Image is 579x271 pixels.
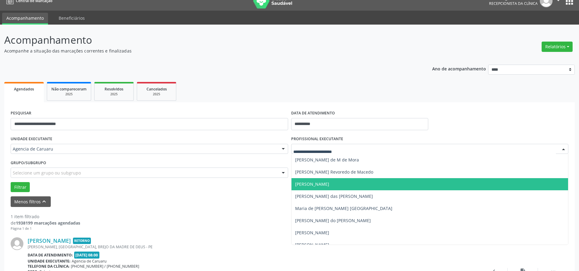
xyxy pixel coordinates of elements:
[11,182,30,192] button: Filtrar
[13,146,276,152] span: Agencia de Caruaru
[291,109,335,118] label: DATA DE ATENDIMENTO
[51,92,87,97] div: 2025
[295,218,371,223] span: [PERSON_NAME] do [PERSON_NAME]
[11,226,80,231] div: Página 1 de 1
[295,193,373,199] span: [PERSON_NAME] das [PERSON_NAME]
[72,259,107,264] span: Agencia de Caruaru
[71,264,139,269] span: [PHONE_NUMBER] / [PHONE_NUMBER]
[11,213,80,220] div: 1 item filtrado
[295,242,329,248] span: [PERSON_NAME]
[146,86,167,92] span: Cancelados
[11,196,51,207] button: Menos filtroskeyboard_arrow_up
[28,259,71,264] b: Unidade executante:
[28,244,477,249] div: [PERSON_NAME], [GEOGRAPHIC_DATA], BREJO DA MADRE DE DEUS - PE
[11,134,52,144] label: UNIDADE EXECUTANTE
[489,1,538,6] span: Recepcionista da clínica
[295,205,392,211] span: Maria de [PERSON_NAME] [GEOGRAPHIC_DATA]
[11,220,80,226] div: de
[73,238,91,244] span: Retorno
[4,48,404,54] p: Acompanhe a situação das marcações correntes e finalizadas
[11,158,46,168] label: Grupo/Subgrupo
[295,169,373,175] span: [PERSON_NAME] Revoredo de Macedo
[16,220,80,226] strong: 1938199 marcações agendadas
[28,237,71,244] a: [PERSON_NAME]
[141,92,172,97] div: 2025
[295,157,359,163] span: [PERSON_NAME] de M de Mora
[11,109,31,118] label: PESQUISAR
[13,170,81,176] span: Selecione um grupo ou subgrupo
[105,86,123,92] span: Resolvidos
[291,134,343,144] label: PROFISSIONAL EXECUTANTE
[295,230,329,235] span: [PERSON_NAME]
[41,198,47,205] i: keyboard_arrow_up
[4,32,404,48] p: Acompanhamento
[28,264,70,269] b: Telefone da clínica:
[11,237,23,250] img: img
[99,92,129,97] div: 2025
[542,42,573,52] button: Relatórios
[74,252,100,259] span: [DATE] 08:00
[295,181,329,187] span: [PERSON_NAME]
[2,13,48,25] a: Acompanhamento
[432,65,486,72] p: Ano de acompanhamento
[14,86,34,92] span: Agendados
[51,86,87,92] span: Não compareceram
[28,252,73,258] b: Data de atendimento:
[54,13,89,23] a: Beneficiários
